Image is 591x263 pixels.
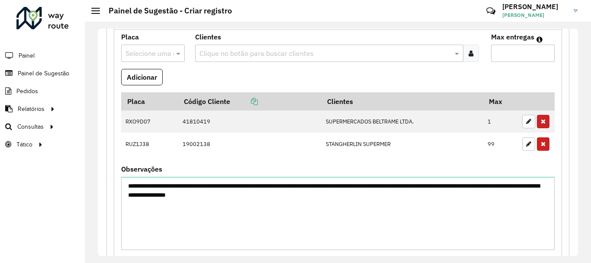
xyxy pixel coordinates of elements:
td: 19002138 [178,133,321,155]
td: 1 [483,110,518,133]
label: Clientes [195,32,221,42]
h2: Painel de Sugestão - Criar registro [100,6,232,16]
td: 99 [483,133,518,155]
td: RUZ1J38 [121,133,178,155]
th: Código Cliente [178,92,321,110]
td: SUPERMERCADOS BELTRAME LTDA. [321,110,483,133]
span: Relatórios [18,104,45,114]
label: Observações [121,164,162,174]
em: Máximo de clientes que serão colocados na mesma rota com os clientes informados [536,36,543,43]
th: Clientes [321,92,483,110]
th: Placa [121,92,178,110]
span: Painel de Sugestão [18,69,69,78]
a: Contato Rápido [482,2,500,20]
span: Consultas [17,122,44,131]
span: Pedidos [16,87,38,96]
a: Copiar [230,97,258,106]
label: Max entregas [491,32,534,42]
label: Placa [121,32,139,42]
button: Adicionar [121,69,163,85]
td: RXO9D07 [121,110,178,133]
td: STANGHERLIN SUPERMER [321,133,483,155]
th: Max [483,92,518,110]
div: Mapas Sugeridos: Placa-Cliente [114,30,562,262]
h3: [PERSON_NAME] [502,3,567,11]
span: Tático [16,140,32,149]
span: [PERSON_NAME] [502,11,567,19]
span: Painel [19,51,35,60]
td: 41810419 [178,110,321,133]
